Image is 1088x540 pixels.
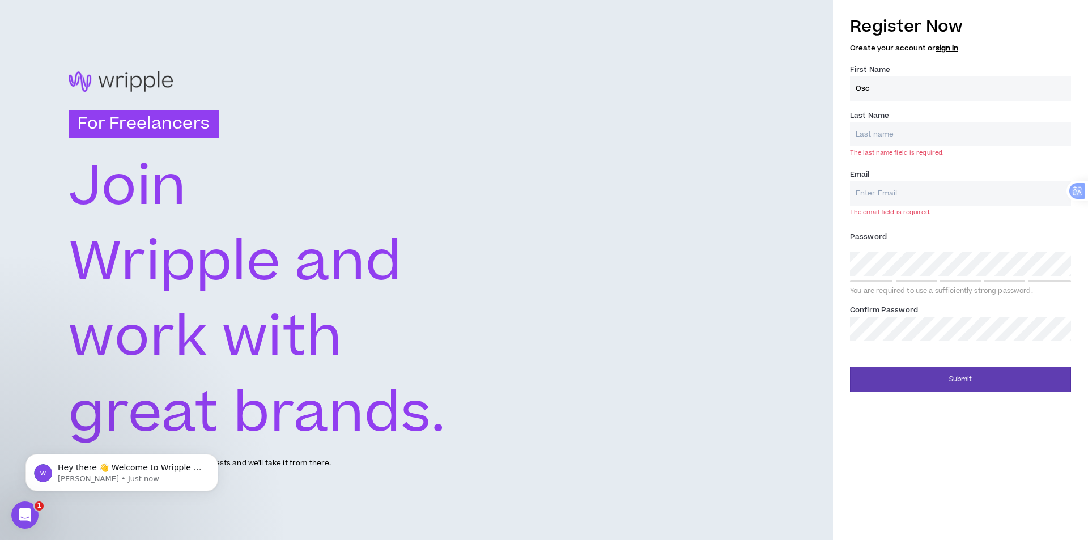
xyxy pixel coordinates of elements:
span: 1 [35,501,44,511]
text: Join [69,148,187,227]
input: Enter Email [850,181,1071,206]
div: The email field is required. [850,208,931,216]
text: work with [69,299,342,377]
span: Password [850,232,887,242]
h5: Create your account or [850,44,1071,52]
a: sign in [936,43,958,53]
div: You are required to use a sufficiently strong password. [850,287,1071,296]
text: great brands. [69,375,447,453]
iframe: Intercom notifications message [8,430,235,509]
iframe: Intercom live chat [11,501,39,529]
label: Confirm Password [850,301,918,319]
h3: Register Now [850,15,1071,39]
div: The last name field is required. [850,148,944,157]
text: Wripple and [69,223,403,302]
label: First Name [850,61,890,79]
input: Last name [850,122,1071,146]
label: Email [850,165,870,184]
h3: For Freelancers [69,110,219,138]
input: First name [850,76,1071,101]
button: Submit [850,367,1071,392]
label: Last Name [850,107,889,125]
